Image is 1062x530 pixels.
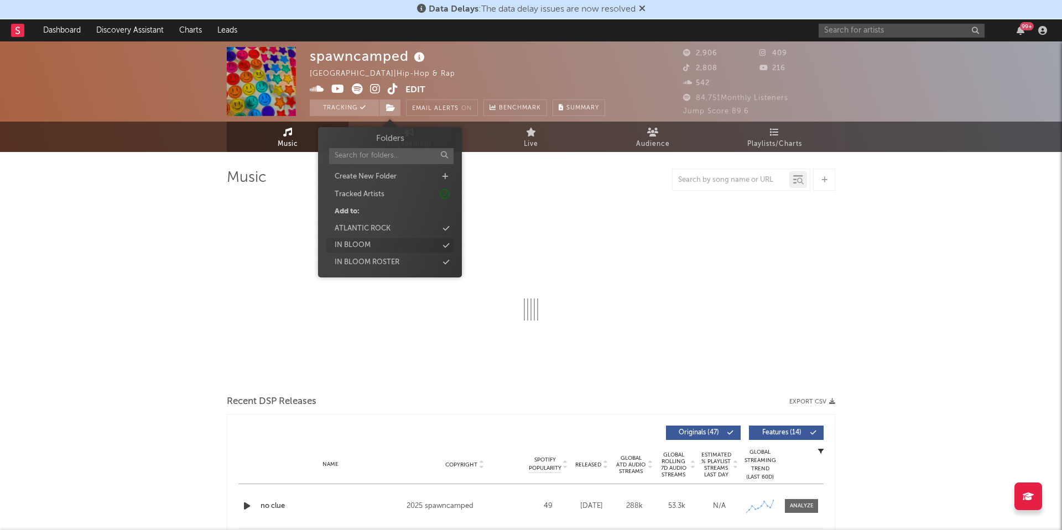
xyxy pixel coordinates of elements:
[335,206,360,217] div: Add to:
[701,452,731,478] span: Estimated % Playlist Streams Last Day
[592,122,714,152] a: Audience
[171,19,210,41] a: Charts
[88,19,171,41] a: Discovery Assistant
[335,189,384,200] div: Tracked Artists
[227,395,316,408] span: Recent DSP Releases
[658,501,695,512] div: 53.3k
[683,108,749,115] span: Jump Score: 89.6
[210,19,245,41] a: Leads
[1017,26,1024,35] button: 99+
[310,47,428,65] div: spawncamped
[461,106,472,112] em: On
[329,148,454,164] input: Search for folders...
[714,122,835,152] a: Playlists/Charts
[747,138,802,151] span: Playlists/Charts
[683,80,710,87] span: 542
[683,65,717,72] span: 2,808
[575,461,601,468] span: Released
[406,99,478,116] button: Email AlertsOn
[673,176,789,185] input: Search by song name or URL
[278,138,298,151] span: Music
[573,501,610,512] div: [DATE]
[1020,22,1034,30] div: 99 +
[470,122,592,152] a: Live
[376,133,404,145] h3: Folders
[335,223,391,234] div: ATLANTIC ROCK
[616,501,653,512] div: 288k
[759,65,785,72] span: 216
[348,122,470,152] a: Engagement
[673,429,724,436] span: Originals ( 47 )
[566,105,599,111] span: Summary
[553,99,605,116] button: Summary
[819,24,985,38] input: Search for artists
[499,102,541,115] span: Benchmark
[666,426,741,440] button: Originals(47)
[749,426,824,440] button: Features(14)
[310,99,379,116] button: Tracking
[35,19,88,41] a: Dashboard
[335,171,397,182] div: Create New Folder
[658,452,689,478] span: Global Rolling 7D Audio Streams
[483,99,547,116] a: Benchmark
[756,429,807,436] span: Features ( 14 )
[639,5,645,14] span: Dismiss
[335,240,371,251] div: IN BLOOM
[683,95,788,102] span: 84,751 Monthly Listeners
[616,455,646,475] span: Global ATD Audio Streams
[227,122,348,152] a: Music
[524,138,538,151] span: Live
[261,460,401,469] div: Name
[529,501,568,512] div: 49
[683,50,717,57] span: 2,906
[701,501,738,512] div: N/A
[636,138,670,151] span: Audience
[759,50,787,57] span: 409
[405,83,425,97] button: Edit
[445,461,477,468] span: Copyright
[743,448,777,481] div: Global Streaming Trend (Last 60D)
[335,257,399,268] div: IN BLOOM ROSTER
[429,5,636,14] span: : The data delay issues are now resolved
[310,67,468,81] div: [GEOGRAPHIC_DATA] | Hip-hop & Rap
[407,500,523,513] div: 2025 spawncamped
[261,501,401,512] a: no clue
[529,456,561,473] span: Spotify Popularity
[429,5,478,14] span: Data Delays
[789,398,835,405] button: Export CSV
